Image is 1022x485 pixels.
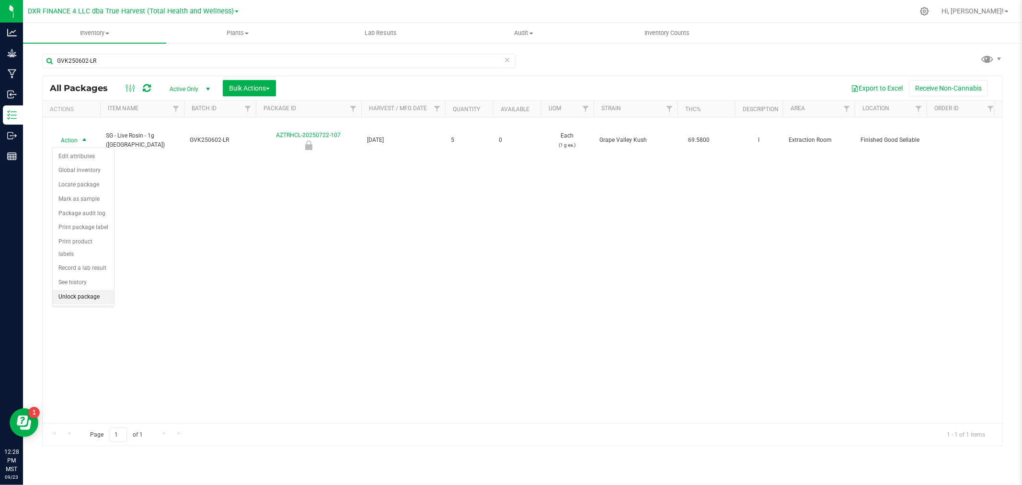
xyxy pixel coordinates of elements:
[601,105,621,112] a: Strain
[53,163,114,178] li: Global inventory
[223,80,276,96] button: Bulk Actions
[4,448,19,473] p: 12:28 PM MST
[53,192,114,207] li: Mark as sample
[106,131,178,150] span: SG - Live Rosin - 1g ([GEOGRAPHIC_DATA])
[632,29,702,37] span: Inventory Counts
[595,23,738,43] a: Inventory Counts
[264,105,296,112] a: Package ID
[53,261,114,276] li: Record a lab result
[743,106,779,113] a: Description
[7,151,17,161] inline-svg: Reports
[23,23,166,43] a: Inventory
[453,29,595,37] span: Audit
[82,427,151,442] span: Page of 1
[683,133,714,147] span: 69.5800
[741,135,777,146] div: I
[240,101,256,117] a: Filter
[4,473,19,481] p: 09/23
[28,407,40,418] iframe: Resource center unread badge
[50,106,96,113] div: Actions
[53,178,114,192] li: Locate package
[79,134,91,147] span: select
[942,7,1004,15] span: Hi, [PERSON_NAME]!
[367,136,439,145] span: [DATE]
[862,105,889,112] a: Location
[662,101,678,117] a: Filter
[7,28,17,37] inline-svg: Analytics
[7,110,17,120] inline-svg: Inventory
[23,29,166,37] span: Inventory
[599,136,672,145] span: Grape Valley Kush
[345,101,361,117] a: Filter
[547,140,588,150] p: (1 g ea.)
[53,276,114,290] li: See history
[845,80,909,96] button: Export to Excel
[429,101,445,117] a: Filter
[229,84,270,92] span: Bulk Actions
[53,290,114,304] li: Unlock package
[352,29,410,37] span: Lab Results
[501,106,529,113] a: Available
[499,136,535,145] span: 0
[168,101,184,117] a: Filter
[254,140,363,150] div: Quality Control
[309,23,452,43] a: Lab Results
[919,7,930,16] div: Manage settings
[53,150,114,164] li: Edit attributes
[7,48,17,58] inline-svg: Grow
[547,131,588,150] span: Each
[53,235,114,261] li: Print product labels
[167,29,309,37] span: Plants
[839,101,855,117] a: Filter
[53,220,114,235] li: Print package label
[53,207,114,221] li: Package audit log
[166,23,310,43] a: Plants
[7,69,17,79] inline-svg: Manufacturing
[42,54,516,68] input: Search Package ID, Item Name, SKU, Lot or Part Number...
[909,80,988,96] button: Receive Non-Cannabis
[192,105,217,112] a: Batch ID
[108,105,138,112] a: Item Name
[52,134,78,147] span: Action
[983,101,999,117] a: Filter
[453,106,480,113] a: Quantity
[791,105,805,112] a: Area
[578,101,594,117] a: Filter
[934,105,959,112] a: Order ID
[10,408,38,437] iframe: Resource center
[452,23,596,43] a: Audit
[369,105,427,112] a: Harvest / Mfg Date
[451,136,487,145] span: 5
[911,101,927,117] a: Filter
[190,136,250,145] span: GVK250602-LR
[789,136,849,145] span: Extraction Room
[28,7,234,15] span: DXR FINANCE 4 LLC dba True Harvest (Total Health and Wellness)
[7,131,17,140] inline-svg: Outbound
[685,106,701,113] a: THC%
[861,136,921,145] span: Finished Good Sellable
[276,132,341,139] a: AZTRHCL-20250722-107
[7,90,17,99] inline-svg: Inbound
[939,427,993,442] span: 1 - 1 of 1 items
[504,54,511,66] span: Clear
[50,83,117,93] span: All Packages
[110,427,127,442] input: 1
[549,105,561,112] a: UOM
